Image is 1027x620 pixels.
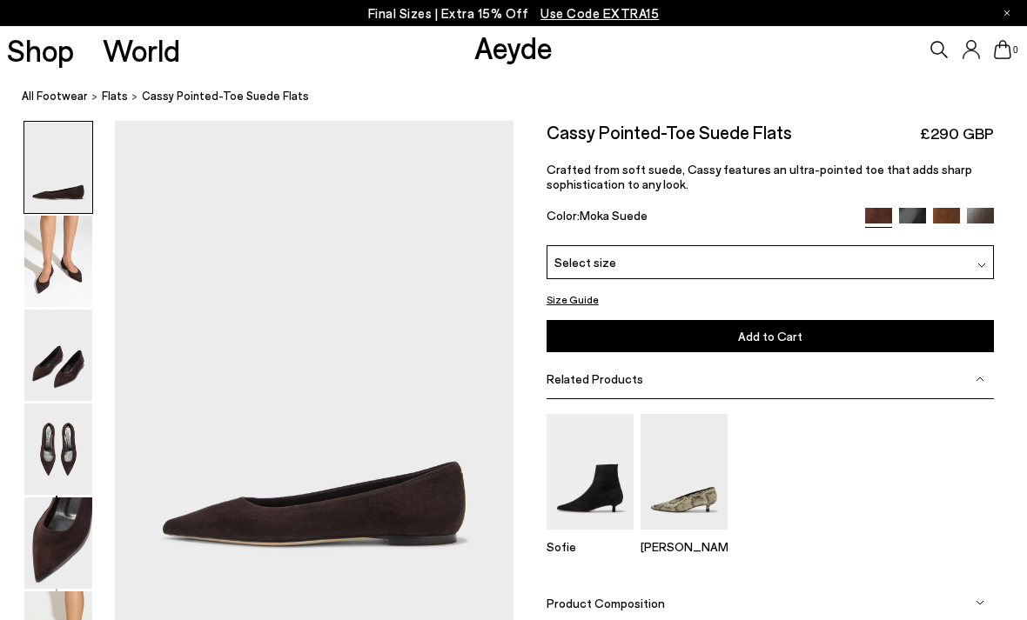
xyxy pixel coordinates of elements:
[22,73,1027,121] nav: breadcrumb
[547,414,634,530] img: Sofie Suede Ankle Boots
[540,5,659,21] span: Navigate to /collections/ss25-final-sizes
[24,403,92,495] img: Cassy Pointed-Toe Suede Flats - Image 4
[547,320,995,352] button: Add to Cart
[547,162,995,191] p: Crafted from soft suede, Cassy features an ultra-pointed toe that adds sharp sophistication to an...
[547,121,792,143] h2: Cassy Pointed-Toe Suede Flats
[977,261,986,270] img: svg%3E
[24,497,92,589] img: Cassy Pointed-Toe Suede Flats - Image 5
[547,539,634,554] p: Sofie
[7,35,74,65] a: Shop
[103,35,180,65] a: World
[547,517,634,554] a: Sofie Suede Ankle Boots Sofie
[641,539,728,554] p: [PERSON_NAME]
[1011,45,1020,55] span: 0
[976,598,984,607] img: svg%3E
[24,216,92,307] img: Cassy Pointed-Toe Suede Flats - Image 2
[641,414,728,530] img: Clara Pointed-Toe Pumps
[580,208,648,223] span: Moka Suede
[994,40,1011,59] a: 0
[142,87,309,105] span: Cassy Pointed-Toe Suede Flats
[738,329,802,343] span: Add to Cart
[24,310,92,401] img: Cassy Pointed-Toe Suede Flats - Image 3
[547,371,643,386] span: Related Products
[368,3,660,24] p: Final Sizes | Extra 15% Off
[474,29,553,65] a: Aeyde
[976,375,984,383] img: svg%3E
[547,208,851,228] div: Color:
[547,596,665,610] span: Product Composition
[554,253,616,271] span: Select size
[102,89,128,103] span: Flats
[920,123,994,144] span: £290 GBP
[547,289,599,310] button: Size Guide
[22,87,88,105] a: All Footwear
[24,122,92,213] img: Cassy Pointed-Toe Suede Flats - Image 1
[641,517,728,554] a: Clara Pointed-Toe Pumps [PERSON_NAME]
[102,87,128,105] a: Flats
